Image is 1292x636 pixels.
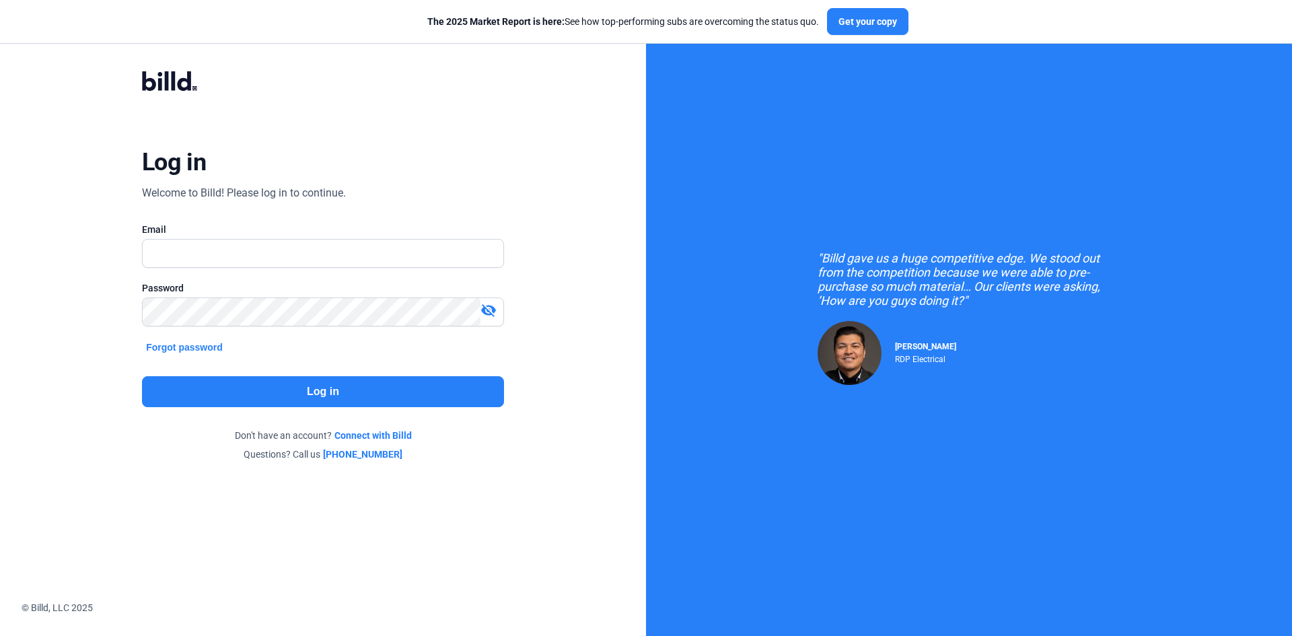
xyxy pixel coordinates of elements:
div: Email [142,223,504,236]
div: See how top-performing subs are overcoming the status quo. [427,15,819,28]
span: [PERSON_NAME] [895,342,956,351]
button: Get your copy [827,8,908,35]
a: [PHONE_NUMBER] [323,448,402,461]
div: RDP Electrical [895,351,956,364]
div: Log in [142,147,206,177]
div: Don't have an account? [142,429,504,442]
img: Raul Pacheco [818,321,882,385]
a: Connect with Billd [334,429,412,442]
span: The 2025 Market Report is here: [427,16,565,27]
div: Password [142,281,504,295]
div: "Billd gave us a huge competitive edge. We stood out from the competition because we were able to... [818,251,1120,308]
button: Forgot password [142,340,227,355]
button: Log in [142,376,504,407]
div: Welcome to Billd! Please log in to continue. [142,185,346,201]
mat-icon: visibility_off [480,302,497,318]
div: Questions? Call us [142,448,504,461]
